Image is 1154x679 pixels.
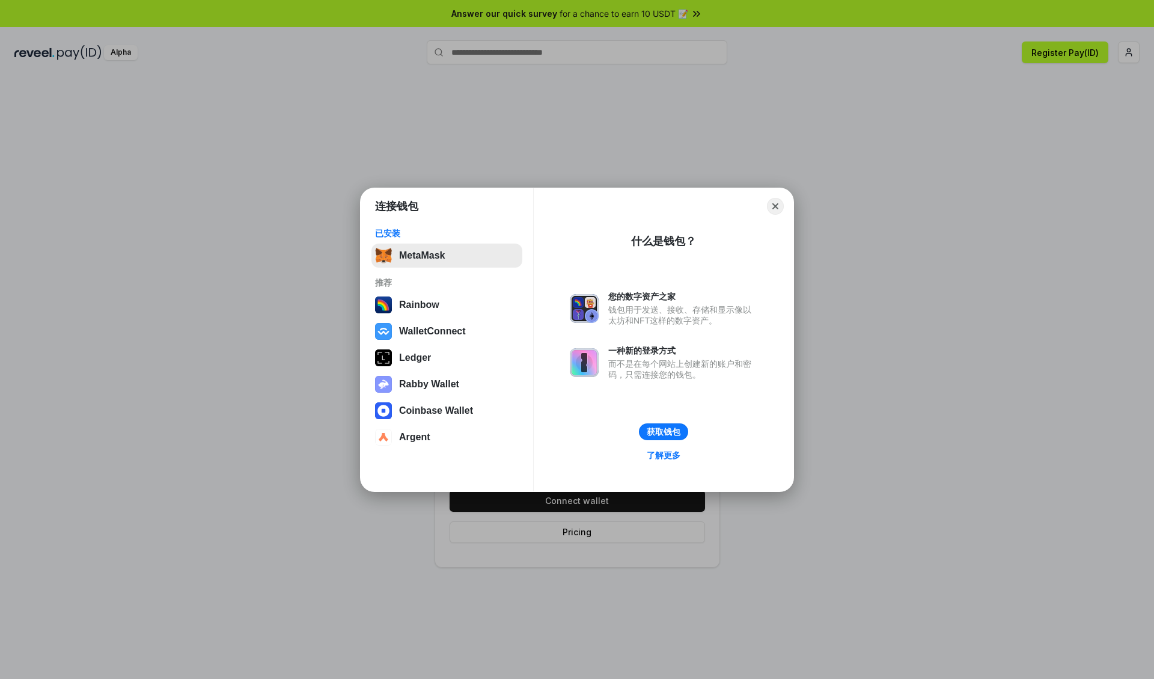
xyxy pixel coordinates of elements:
[371,244,522,268] button: MetaMask
[570,348,599,377] img: svg+xml,%3Csvg%20xmlns%3D%22http%3A%2F%2Fwww.w3.org%2F2000%2Fsvg%22%20fill%3D%22none%22%20viewBox...
[640,447,688,463] a: 了解更多
[375,429,392,446] img: svg+xml,%3Csvg%20width%3D%2228%22%20height%3D%2228%22%20viewBox%3D%220%200%2028%2028%22%20fill%3D...
[375,296,392,313] img: svg+xml,%3Csvg%20width%3D%22120%22%20height%3D%22120%22%20viewBox%3D%220%200%20120%20120%22%20fil...
[375,277,519,288] div: 推荐
[399,379,459,390] div: Rabby Wallet
[639,423,688,440] button: 获取钱包
[647,450,680,461] div: 了解更多
[608,345,757,356] div: 一种新的登录方式
[608,358,757,380] div: 而不是在每个网站上创建新的账户和密码，只需连接您的钱包。
[399,352,431,363] div: Ledger
[375,376,392,393] img: svg+xml,%3Csvg%20xmlns%3D%22http%3A%2F%2Fwww.w3.org%2F2000%2Fsvg%22%20fill%3D%22none%22%20viewBox...
[371,346,522,370] button: Ledger
[371,372,522,396] button: Rabby Wallet
[371,399,522,423] button: Coinbase Wallet
[371,293,522,317] button: Rainbow
[399,300,439,310] div: Rainbow
[375,402,392,419] img: svg+xml,%3Csvg%20width%3D%2228%22%20height%3D%2228%22%20viewBox%3D%220%200%2028%2028%22%20fill%3D...
[767,198,784,215] button: Close
[375,323,392,340] img: svg+xml,%3Csvg%20width%3D%2228%22%20height%3D%2228%22%20viewBox%3D%220%200%2028%2028%22%20fill%3D...
[399,432,430,443] div: Argent
[608,304,757,326] div: 钱包用于发送、接收、存储和显示像以太坊和NFT这样的数字资产。
[375,228,519,239] div: 已安装
[570,294,599,323] img: svg+xml,%3Csvg%20xmlns%3D%22http%3A%2F%2Fwww.w3.org%2F2000%2Fsvg%22%20fill%3D%22none%22%20viewBox...
[399,326,466,337] div: WalletConnect
[371,425,522,449] button: Argent
[375,349,392,366] img: svg+xml,%3Csvg%20xmlns%3D%22http%3A%2F%2Fwww.w3.org%2F2000%2Fsvg%22%20width%3D%2228%22%20height%3...
[371,319,522,343] button: WalletConnect
[608,291,757,302] div: 您的数字资产之家
[375,247,392,264] img: svg+xml,%3Csvg%20fill%3D%22none%22%20height%3D%2233%22%20viewBox%3D%220%200%2035%2033%22%20width%...
[399,250,445,261] div: MetaMask
[647,426,680,437] div: 获取钱包
[631,234,696,248] div: 什么是钱包？
[375,199,418,214] h1: 连接钱包
[399,405,473,416] div: Coinbase Wallet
